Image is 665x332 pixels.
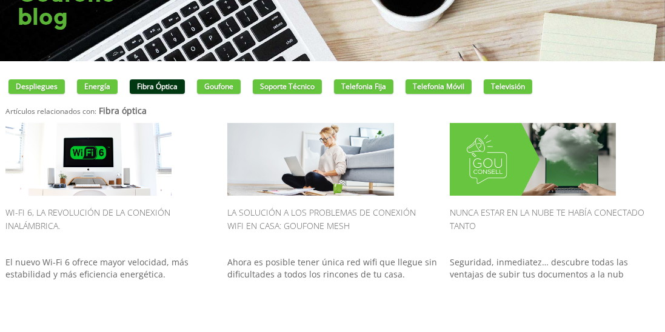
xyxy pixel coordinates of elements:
a: Soporte técnico [253,79,322,94]
a: Despliegues [8,79,65,94]
img: ... [450,123,616,196]
h2: Nunca estar en la nube te había conectado tanto [450,202,660,250]
a: La solución a los problemas de conexión Wifi en casa: Goufone Mesh Ahora es posible tener única r... [227,123,437,317]
p: Seguridad, inmediatez… descubre todas las ventajas de subir tus documentos a la nub [450,256,660,317]
a: Telefonia móvil [406,79,472,94]
h2: Wi-Fi 6, la revolución de la conexión inalámbrica. [5,202,215,250]
a: Nunca estar en la nube te había conectado tanto Seguridad, inmediatez… descubre todas las ventaja... [450,123,660,317]
p: Ahora es posible tener única red wifi que llegue sin dificultades a todos los rincones de tu casa. [227,256,437,317]
a: Goufone [197,79,241,94]
a: Fibra óptica [130,79,185,94]
p: El nuevo Wi-Fi 6 ofrece mayor velocidad, más estabilidad y más eficiencia energética. [5,256,215,317]
img: ... [227,123,393,196]
strong: Fibra óptica [99,105,147,116]
a: Televisión [484,79,532,94]
img: ... [5,123,172,196]
a: Wi-Fi 6, la revolución de la conexión inalámbrica. El nuevo Wi-Fi 6 ofrece mayor velocidad, más e... [5,123,215,317]
small: Artículos relacionados con: [5,106,96,116]
a: Energía [77,79,118,94]
h2: La solución a los problemas de conexión Wifi en casa: Goufone Mesh [227,202,437,250]
a: Telefonia fija [334,79,393,94]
